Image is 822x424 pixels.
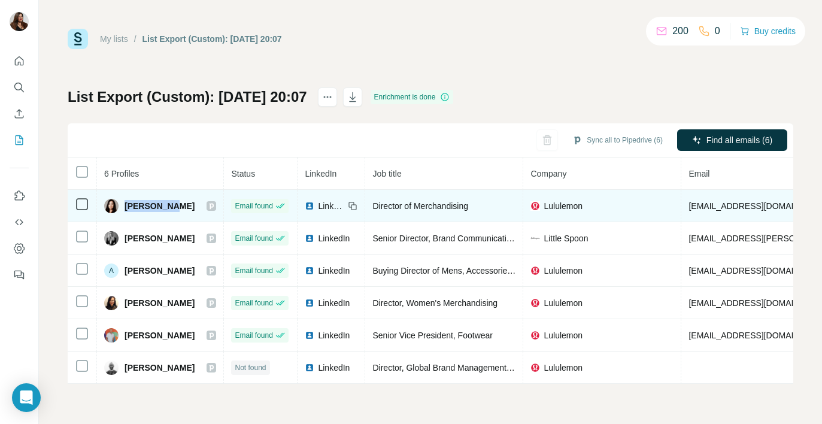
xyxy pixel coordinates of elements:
span: [PERSON_NAME] [125,297,195,309]
span: [PERSON_NAME] [125,329,195,341]
span: Senior Director, Brand Communications [372,234,520,243]
button: My lists [10,129,29,151]
button: Feedback [10,264,29,286]
span: Director, Women's Merchandising [372,298,498,308]
span: Buying Director of Mens, Accessories and Footwear [372,266,565,275]
span: Email found [235,265,272,276]
span: [PERSON_NAME] [125,362,195,374]
a: My lists [100,34,128,44]
span: [PERSON_NAME] [125,232,195,244]
span: Email found [235,330,272,341]
img: LinkedIn logo [305,234,314,243]
span: Job title [372,169,401,178]
img: Avatar [104,328,119,343]
span: Director of Merchandising [372,201,468,211]
span: LinkedIn [318,265,350,277]
img: LinkedIn logo [305,266,314,275]
button: Buy credits [740,23,796,40]
span: Not found [235,362,266,373]
img: Avatar [104,361,119,375]
span: Lululemon [544,362,583,374]
img: LinkedIn logo [305,298,314,308]
img: LinkedIn logo [305,363,314,372]
div: List Export (Custom): [DATE] 20:07 [142,33,282,45]
li: / [134,33,137,45]
button: Search [10,77,29,98]
img: company-logo [530,266,540,275]
div: Enrichment is done [371,90,454,104]
span: Little Spoon [544,232,588,244]
span: Director, Global Brand Management (Collabs & Lifestyle) [372,363,583,372]
button: Enrich CSV [10,103,29,125]
span: Company [530,169,566,178]
div: A [104,264,119,278]
button: Find all emails (6) [677,129,787,151]
span: Lululemon [544,200,583,212]
span: [PERSON_NAME] [125,265,195,277]
p: 0 [715,24,720,38]
img: company-logo [530,234,540,243]
span: Lululemon [544,265,583,277]
img: LinkedIn logo [305,201,314,211]
span: [PERSON_NAME] [125,200,195,212]
img: LinkedIn logo [305,331,314,340]
div: Open Intercom Messenger [12,383,41,412]
span: Senior Vice President, Footwear [372,331,493,340]
span: Email found [235,233,272,244]
span: Email [688,169,709,178]
span: 6 Profiles [104,169,139,178]
img: Avatar [104,296,119,310]
span: LinkedIn [318,297,350,309]
img: company-logo [530,201,540,211]
button: Use Surfe on LinkedIn [10,185,29,207]
span: Lululemon [544,329,583,341]
span: Status [231,169,255,178]
img: company-logo [530,331,540,340]
span: Email found [235,298,272,308]
button: Use Surfe API [10,211,29,233]
button: actions [318,87,337,107]
button: Quick start [10,50,29,72]
h1: List Export (Custom): [DATE] 20:07 [68,87,307,107]
img: company-logo [530,363,540,372]
img: company-logo [530,298,540,308]
img: Avatar [104,231,119,246]
img: Avatar [10,12,29,31]
p: 200 [672,24,688,38]
button: Sync all to Pipedrive (6) [564,131,671,149]
span: LinkedIn [318,329,350,341]
span: LinkedIn [318,232,350,244]
span: LinkedIn [318,200,344,212]
img: Surfe Logo [68,29,88,49]
img: Avatar [104,199,119,213]
span: LinkedIn [305,169,336,178]
button: Dashboard [10,238,29,259]
span: Lululemon [544,297,583,309]
span: Email found [235,201,272,211]
span: LinkedIn [318,362,350,374]
span: Find all emails (6) [706,134,772,146]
